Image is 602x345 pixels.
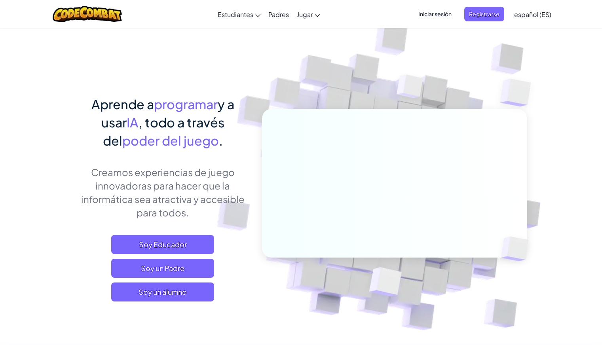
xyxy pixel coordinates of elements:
a: Soy un Padre [111,259,214,278]
span: español (ES) [514,10,551,19]
button: Iniciar sesión [414,7,456,21]
span: IA [127,114,139,130]
img: Overlap cubes [349,250,420,316]
a: Padres [264,4,293,25]
a: español (ES) [510,4,555,25]
img: CodeCombat logo [53,6,122,22]
span: poder del juego [122,133,219,148]
span: Aprende a [91,96,154,112]
button: Soy un alumno [111,282,214,301]
img: Overlap cubes [382,59,439,118]
span: Jugar [297,10,313,19]
img: Overlap cubes [484,59,553,126]
span: . [219,133,223,148]
span: Estudiantes [218,10,253,19]
button: Registrarse [464,7,504,21]
a: Soy Educador [111,235,214,254]
p: Creamos experiencias de juego innovadoras para hacer que la informática sea atractiva y accesible... [76,165,250,219]
img: Overlap cubes [488,220,547,278]
span: , todo a través del [103,114,224,148]
a: Jugar [293,4,324,25]
a: Estudiantes [214,4,264,25]
span: programar [154,96,218,112]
